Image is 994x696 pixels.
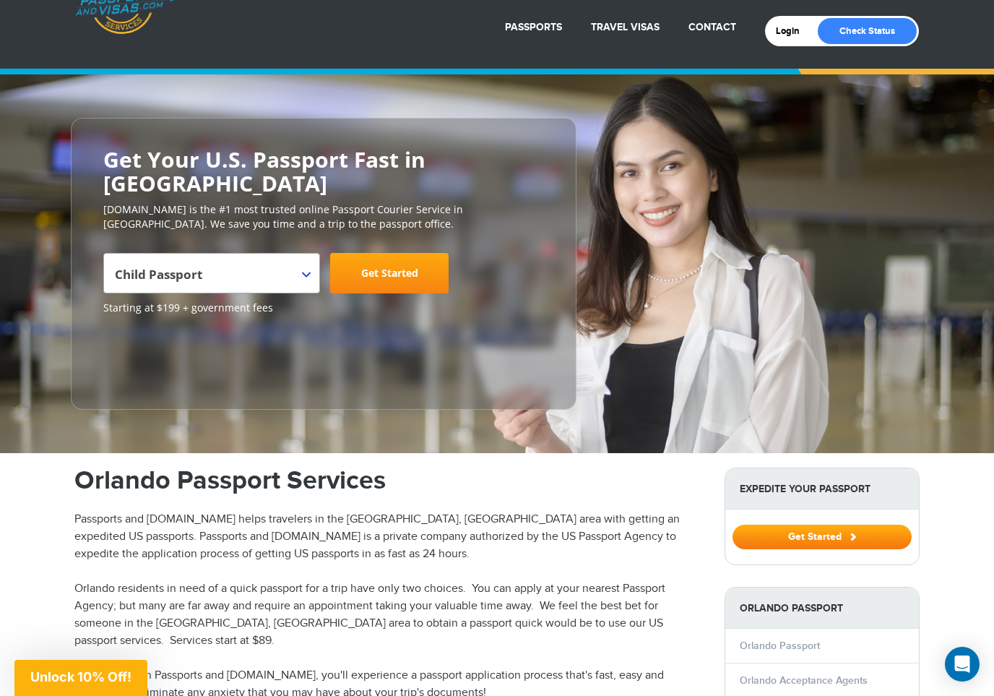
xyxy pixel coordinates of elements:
[591,21,660,33] a: Travel Visas
[740,640,820,652] a: Orlando Passport
[740,674,868,687] a: Orlando Acceptance Agents
[725,468,919,510] strong: Expedite Your Passport
[103,322,212,395] iframe: Customer reviews powered by Trustpilot
[103,253,320,293] span: Child Passport
[776,25,810,37] a: Login
[732,530,912,542] a: Get Started
[330,253,449,293] a: Get Started
[30,669,131,684] span: Unlock 10% Off!
[505,21,562,33] a: Passports
[103,202,544,231] p: [DOMAIN_NAME] is the #1 most trusted online Passport Courier Service in [GEOGRAPHIC_DATA]. We sav...
[725,588,919,629] strong: Orlando Passport
[732,525,912,549] button: Get Started
[818,18,917,44] a: Check Status
[103,147,544,195] h2: Get Your U.S. Passport Fast in [GEOGRAPHIC_DATA]
[14,660,147,696] div: Unlock 10% Off!
[74,580,703,650] p: Orlando residents in need of a quick passport for a trip have only two choices. You can apply at ...
[74,468,703,494] h1: Orlando Passport Services
[115,259,305,299] span: Child Passport
[103,301,544,315] span: Starting at $199 + government fees
[945,647,980,682] div: Open Intercom Messenger
[74,511,703,563] p: Passports and [DOMAIN_NAME] helps travelers in the [GEOGRAPHIC_DATA], [GEOGRAPHIC_DATA] area with...
[688,21,736,33] a: Contact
